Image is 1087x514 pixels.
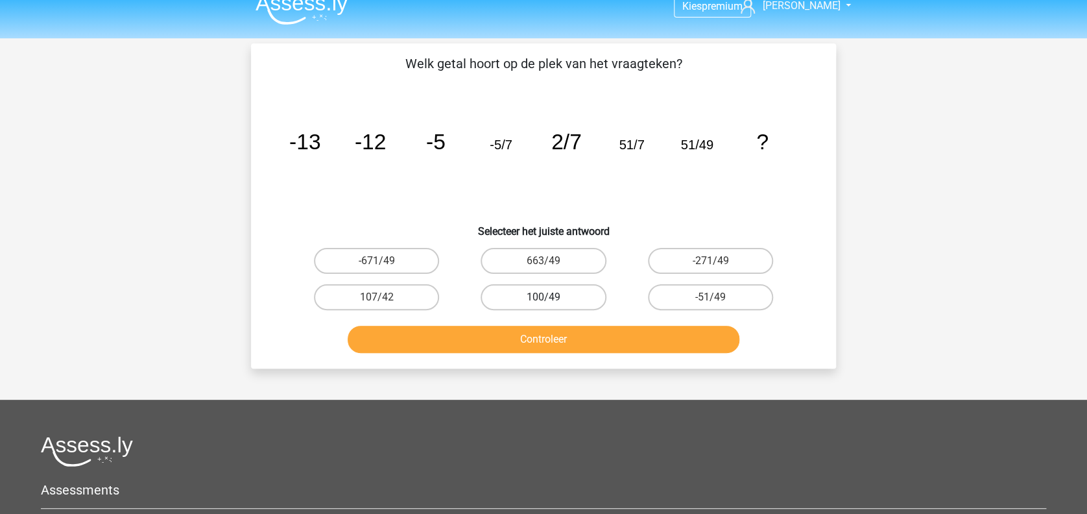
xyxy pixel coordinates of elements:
[41,482,1046,498] h5: Assessments
[355,130,387,154] tspan: -12
[314,248,439,274] label: -671/49
[490,138,512,152] tspan: -5/7
[648,284,773,310] label: -51/49
[272,54,815,73] p: Welk getal hoort op de plek van het vraagteken?
[426,130,446,154] tspan: -5
[619,138,644,152] tspan: 51/7
[551,130,582,154] tspan: 2/7
[481,284,606,310] label: 100/49
[289,130,321,154] tspan: -13
[348,326,740,353] button: Controleer
[481,248,606,274] label: 663/49
[648,248,773,274] label: -271/49
[272,215,815,238] h6: Selecteer het juiste antwoord
[756,130,769,154] tspan: ?
[41,436,133,467] img: Assessly logo
[681,138,713,152] tspan: 51/49
[314,284,439,310] label: 107/42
